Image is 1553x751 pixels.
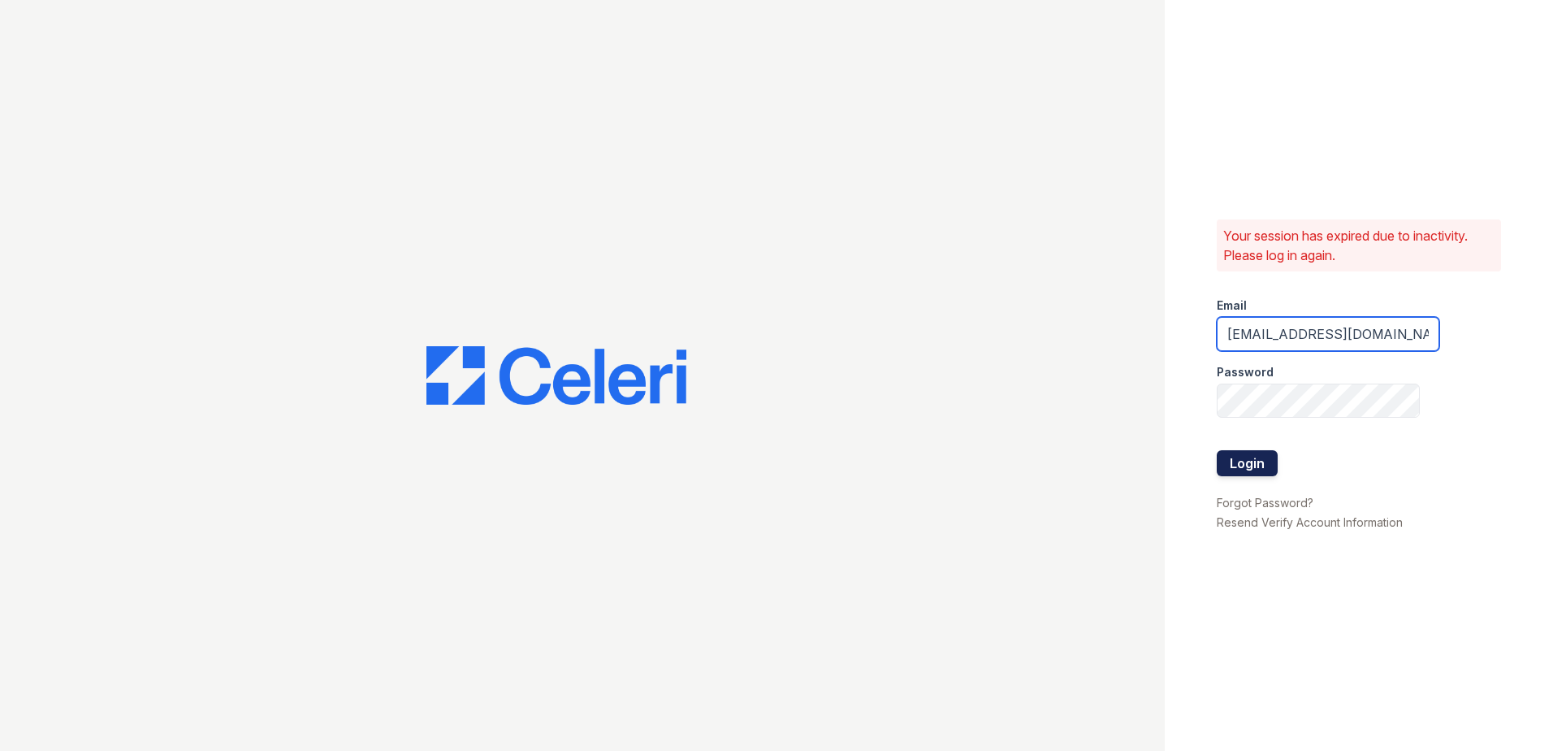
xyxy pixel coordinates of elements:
button: Login [1217,450,1278,476]
img: CE_Logo_Blue-a8612792a0a2168367f1c8372b55b34899dd931a85d93a1a3d3e32e68fde9ad4.png [426,346,686,405]
a: Resend Verify Account Information [1217,515,1403,529]
label: Email [1217,297,1247,314]
p: Your session has expired due to inactivity. Please log in again. [1223,226,1495,265]
a: Forgot Password? [1217,496,1313,510]
label: Password [1217,364,1274,380]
